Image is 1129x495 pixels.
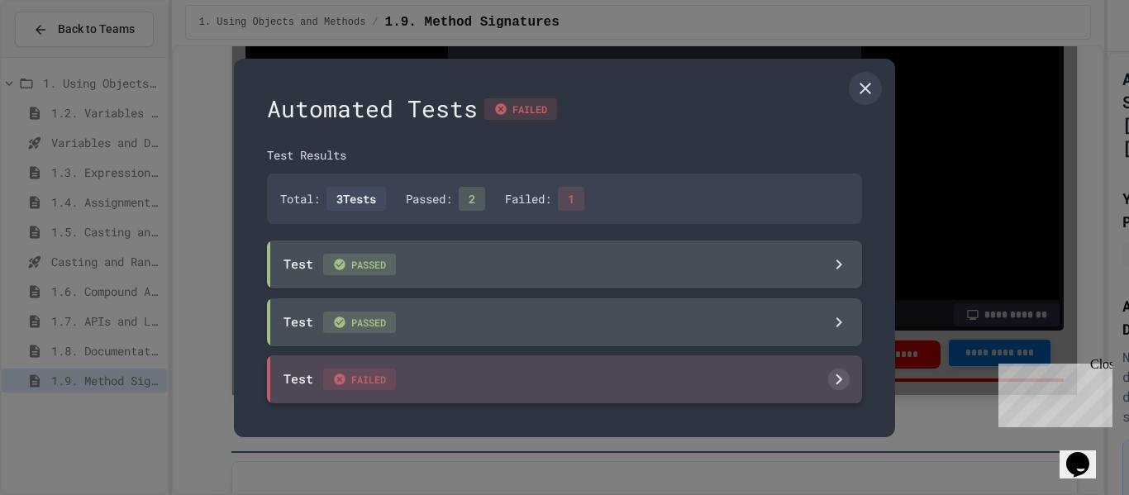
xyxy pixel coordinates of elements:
iframe: chat widget [992,357,1112,427]
span: FAILED [323,369,396,390]
span: 2 [459,187,485,211]
div: Test [283,369,396,390]
div: Total: [280,187,386,211]
div: Test [283,254,396,275]
span: 1 [558,187,584,211]
div: Failed: [505,187,584,211]
span: 3 Tests [326,187,386,211]
span: PASSED [323,254,396,275]
div: Chat with us now!Close [7,7,114,105]
iframe: chat widget [1060,429,1112,478]
div: Test [283,312,396,333]
div: Passed: [406,187,485,211]
div: Automated Tests [267,92,862,126]
div: Test Results [267,146,862,164]
div: FAILED [484,98,557,120]
span: PASSED [323,312,396,333]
